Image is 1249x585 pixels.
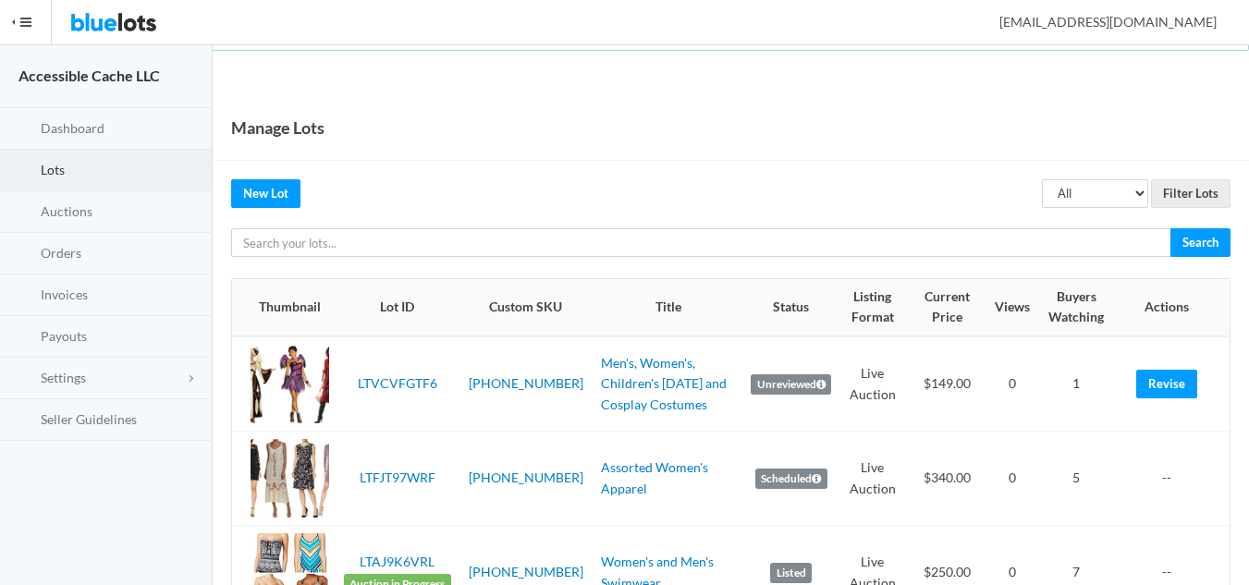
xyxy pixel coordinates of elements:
[41,286,88,302] span: Invoices
[755,469,827,489] label: Scheduled
[41,162,65,177] span: Lots
[839,336,906,432] td: Live Auction
[906,432,987,526] td: $340.00
[41,203,92,219] span: Auctions
[1037,432,1115,526] td: 5
[232,279,337,336] th: Thumbnail
[469,469,583,485] a: [PHONE_NUMBER]
[41,245,81,261] span: Orders
[987,279,1037,336] th: Views
[1037,336,1115,432] td: 1
[469,375,583,391] a: [PHONE_NUMBER]
[1037,279,1115,336] th: Buyers Watching
[41,120,104,136] span: Dashboard
[906,336,987,432] td: $149.00
[337,279,459,336] th: Lot ID
[41,370,86,385] span: Settings
[231,114,324,141] h1: Manage Lots
[231,228,1171,257] input: Search your lots...
[770,563,812,583] label: Listed
[594,279,744,336] th: Title
[906,279,987,336] th: Current Price
[231,179,300,208] a: New Lot
[987,336,1037,432] td: 0
[41,328,87,344] span: Payouts
[979,14,1217,30] span: [EMAIL_ADDRESS][DOMAIN_NAME]
[743,279,839,336] th: Status
[601,355,727,412] a: Men's, Women's, Children's [DATE] and Cosplay Costumes
[839,279,906,336] th: Listing Format
[18,67,160,84] strong: Accessible Cache LLC
[987,432,1037,526] td: 0
[839,432,906,526] td: Live Auction
[1115,279,1230,336] th: Actions
[1170,228,1231,257] input: Search
[751,374,831,395] label: Unreviewed
[360,469,435,485] a: LTFJT97WRF
[601,459,708,496] a: Assorted Women's Apparel
[360,554,435,569] a: LTAJ9K6VRL
[41,411,137,427] span: Seller Guidelines
[1136,370,1197,398] a: Revise
[1151,179,1231,208] input: Filter Lots
[459,279,594,336] th: Custom SKU
[469,564,583,579] a: [PHONE_NUMBER]
[1115,432,1230,526] td: --
[358,375,437,391] a: LTVCVFGTF6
